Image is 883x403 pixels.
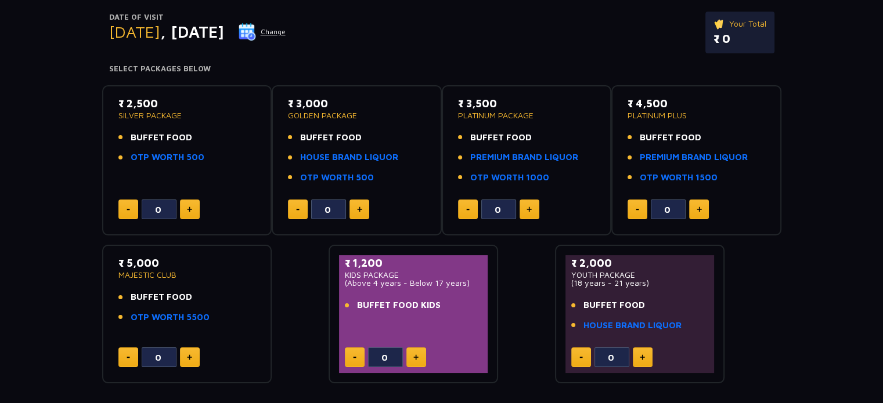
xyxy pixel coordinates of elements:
[288,111,426,119] p: GOLDEN PACKAGE
[583,299,645,312] span: BUFFET FOOD
[296,209,300,210] img: minus
[345,271,482,279] p: KIDS PACKAGE
[357,206,362,212] img: plus
[300,151,398,164] a: HOUSE BRAND LIQUOR
[345,255,482,271] p: ₹ 1,200
[458,111,596,119] p: PLATINUM PACKAGE
[127,209,130,210] img: minus
[109,64,774,74] h4: Select Packages Below
[628,96,765,111] p: ₹ 4,500
[118,255,256,271] p: ₹ 5,000
[109,22,160,41] span: [DATE]
[238,23,286,41] button: Change
[118,111,256,119] p: SILVER PACKAGE
[636,209,639,210] img: minus
[713,17,726,30] img: ticket
[300,131,362,144] span: BUFFET FOOD
[697,206,702,212] img: plus
[131,291,192,304] span: BUFFET FOOD
[640,131,701,144] span: BUFFET FOOD
[713,30,766,48] p: ₹ 0
[640,354,645,360] img: plus
[160,22,224,41] span: , [DATE]
[571,279,709,287] p: (18 years - 21 years)
[357,299,441,312] span: BUFFET FOOD KIDS
[187,206,192,212] img: plus
[583,319,682,332] a: HOUSE BRAND LIQUOR
[527,206,532,212] img: plus
[131,131,192,144] span: BUFFET FOOD
[628,111,765,119] p: PLATINUM PLUS
[109,12,286,23] p: Date of Visit
[300,171,374,184] a: OTP WORTH 500
[413,354,419,360] img: plus
[127,357,130,358] img: minus
[187,354,192,360] img: plus
[118,271,256,279] p: MAJESTIC CLUB
[131,151,204,164] a: OTP WORTH 500
[466,209,470,210] img: minus
[640,151,748,164] a: PREMIUM BRAND LIQUOR
[571,255,709,271] p: ₹ 2,000
[470,171,549,184] a: OTP WORTH 1000
[131,311,210,324] a: OTP WORTH 5500
[571,271,709,279] p: YOUTH PACKAGE
[288,96,426,111] p: ₹ 3,000
[353,357,356,358] img: minus
[470,131,532,144] span: BUFFET FOOD
[713,17,766,30] p: Your Total
[118,96,256,111] p: ₹ 2,500
[458,96,596,111] p: ₹ 3,500
[640,171,718,184] a: OTP WORTH 1500
[579,357,583,358] img: minus
[470,151,578,164] a: PREMIUM BRAND LIQUOR
[345,279,482,287] p: (Above 4 years - Below 17 years)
